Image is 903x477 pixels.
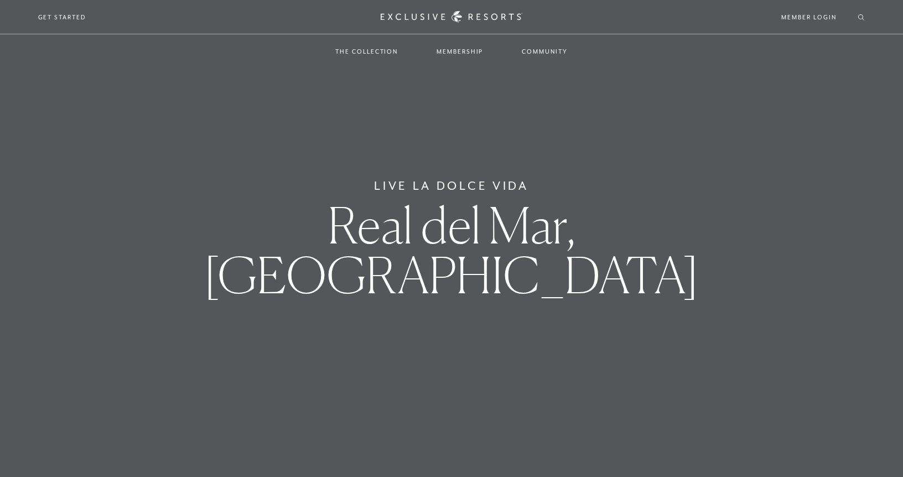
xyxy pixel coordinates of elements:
a: Member Login [781,12,836,22]
a: Membership [425,35,494,68]
a: Get Started [38,12,86,22]
span: Real del Mar, [GEOGRAPHIC_DATA] [204,195,699,305]
a: Community [511,35,578,68]
a: The Collection [324,35,409,68]
h6: Live La Dolce Vida [374,177,529,195]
